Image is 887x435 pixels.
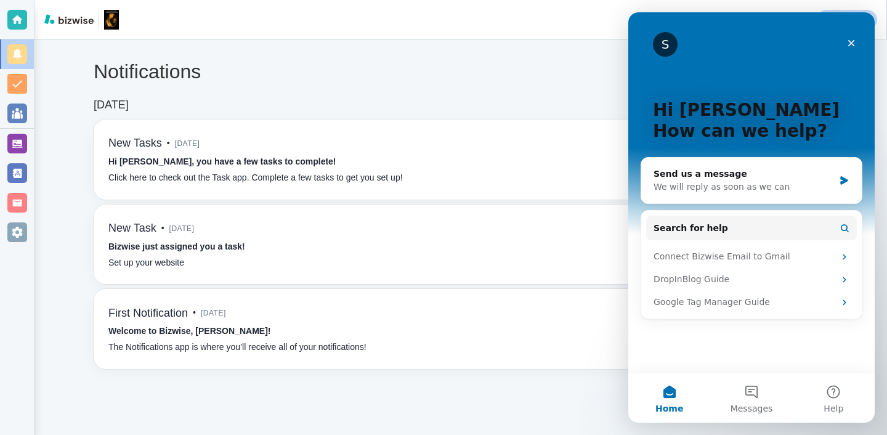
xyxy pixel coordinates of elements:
h6: First Notification [108,307,188,320]
p: • [167,137,170,150]
strong: Hi [PERSON_NAME], you have a few tasks to complete! [108,157,336,166]
strong: Welcome to Bizwise, [PERSON_NAME]! [108,326,270,336]
p: Click here to check out the Task app. Complete a few tasks to get you set up! [108,171,403,185]
strong: Bizwise just assigned you a task! [108,242,245,251]
p: The Notifications app is where you’ll receive all of your notifications! [108,341,367,354]
a: New Task•[DATE]Bizwise just assigned you a task!Set up your website[DATE] [94,205,828,285]
iframe: Intercom live chat [628,12,875,423]
a: First Notification•[DATE]Welcome to Bizwise, [PERSON_NAME]!The Notifications app is where you’ll ... [94,289,828,369]
span: [DATE] [201,304,226,322]
h6: New Tasks [108,137,162,150]
span: [DATE] [169,219,195,238]
h6: [DATE] [94,99,129,112]
span: [DATE] [175,134,200,153]
a: New Tasks•[DATE]Hi [PERSON_NAME], you have a few tasks to complete!Click here to check out the Ta... [94,120,828,200]
img: Black Independent Filmmakers Association [104,10,119,30]
p: Set up your website [108,256,184,270]
h4: Notifications [94,60,201,83]
img: bizwise [44,14,94,24]
p: • [161,222,164,235]
h6: New Task [108,222,156,235]
p: • [193,306,196,320]
a: Logout [817,10,877,30]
